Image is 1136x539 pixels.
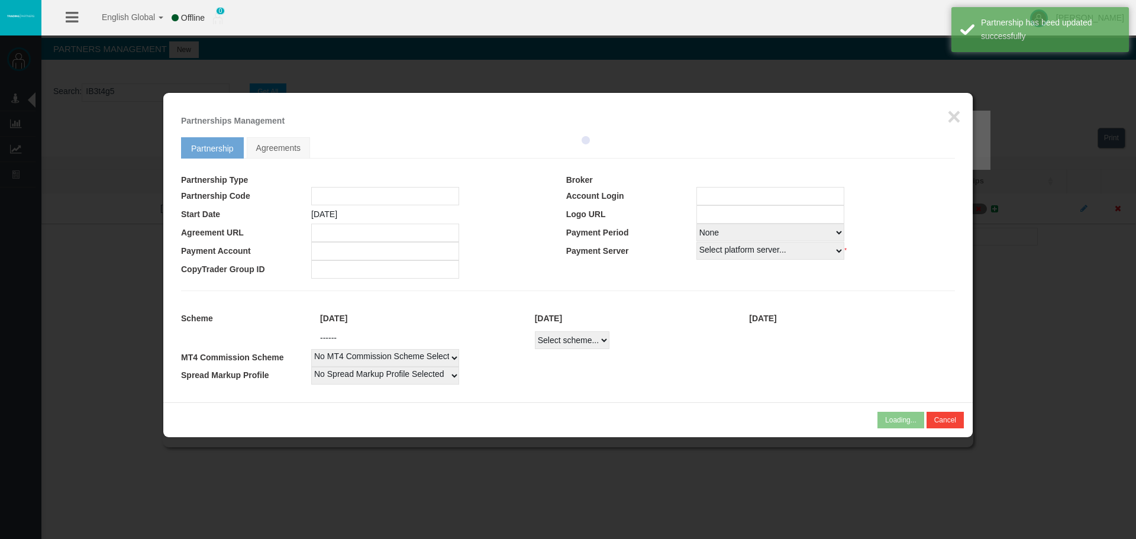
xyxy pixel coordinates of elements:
[213,12,222,24] img: user_small.png
[181,13,205,22] span: Offline
[86,12,155,22] span: English Global
[566,224,696,242] td: Payment Period
[566,187,696,205] td: Account Login
[181,173,311,187] td: Partnership Type
[181,349,311,367] td: MT4 Commission Scheme
[740,312,955,325] div: [DATE]
[526,312,741,325] div: [DATE]
[181,205,311,224] td: Start Date
[927,412,964,428] button: Cancel
[181,306,311,331] td: Scheme
[981,16,1120,43] div: Partnership has beed updated successfully
[947,105,961,128] button: ×
[311,209,337,219] span: [DATE]
[311,312,526,325] div: [DATE]
[181,187,311,205] td: Partnership Code
[181,260,311,279] td: CopyTrader Group ID
[216,7,225,15] span: 0
[320,333,337,343] span: ------
[566,242,696,260] td: Payment Server
[566,173,696,187] td: Broker
[181,224,311,242] td: Agreement URL
[181,367,311,385] td: Spread Markup Profile
[6,14,35,18] img: logo.svg
[566,205,696,224] td: Logo URL
[181,242,311,260] td: Payment Account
